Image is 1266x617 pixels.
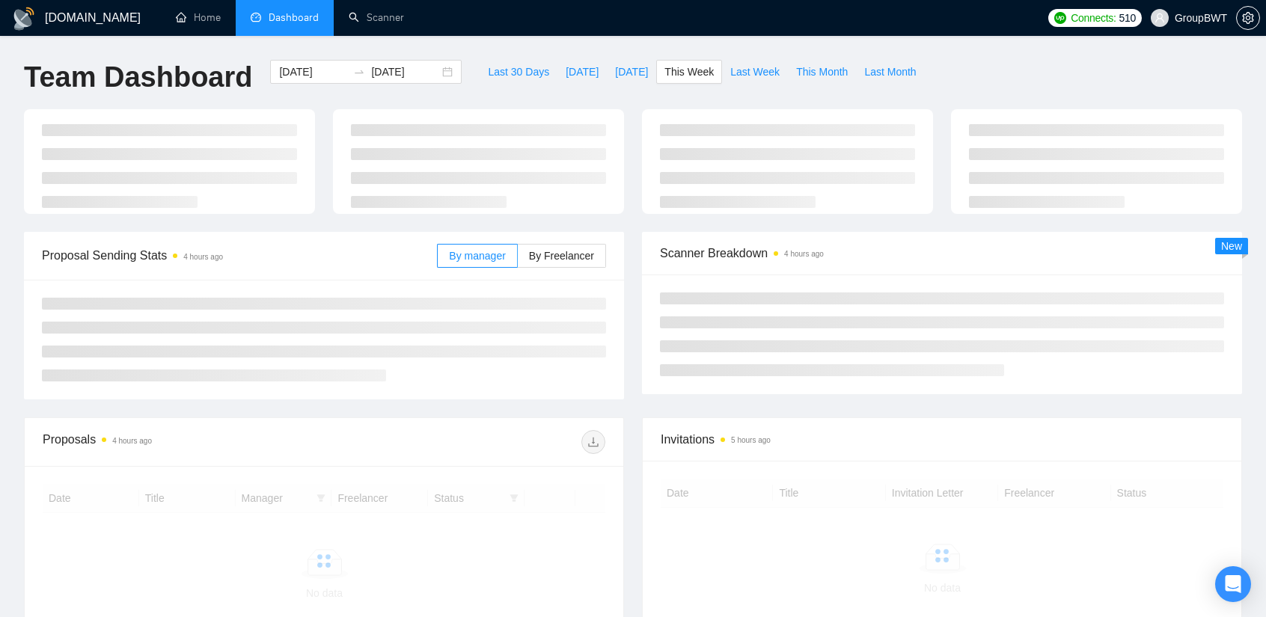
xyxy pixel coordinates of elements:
span: New [1221,240,1242,252]
span: 510 [1119,10,1136,26]
button: Last Week [722,60,788,84]
span: to [353,66,365,78]
h1: Team Dashboard [24,60,252,95]
span: Last 30 Days [488,64,549,80]
time: 4 hours ago [183,253,223,261]
button: [DATE] [557,60,607,84]
span: Invitations [661,430,1223,449]
span: This Month [796,64,848,80]
button: Last 30 Days [480,60,557,84]
span: Last Week [730,64,780,80]
time: 4 hours ago [784,250,824,258]
span: Last Month [864,64,916,80]
span: This Week [664,64,714,80]
span: Dashboard [269,11,319,24]
div: Open Intercom Messenger [1215,566,1251,602]
span: user [1155,13,1165,23]
img: logo [12,7,36,31]
span: Proposal Sending Stats [42,246,437,265]
span: [DATE] [615,64,648,80]
span: dashboard [251,12,261,22]
button: This Week [656,60,722,84]
button: Last Month [856,60,924,84]
button: setting [1236,6,1260,30]
div: Proposals [43,430,324,454]
a: homeHome [176,11,221,24]
img: upwork-logo.png [1054,12,1066,24]
time: 5 hours ago [731,436,771,444]
span: Scanner Breakdown [660,244,1224,263]
input: Start date [279,64,347,80]
button: [DATE] [607,60,656,84]
a: setting [1236,12,1260,24]
span: By manager [449,250,505,262]
time: 4 hours ago [112,437,152,445]
a: searchScanner [349,11,404,24]
span: Connects: [1071,10,1116,26]
span: By Freelancer [529,250,594,262]
input: End date [371,64,439,80]
span: [DATE] [566,64,599,80]
button: This Month [788,60,856,84]
span: swap-right [353,66,365,78]
span: setting [1237,12,1259,24]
